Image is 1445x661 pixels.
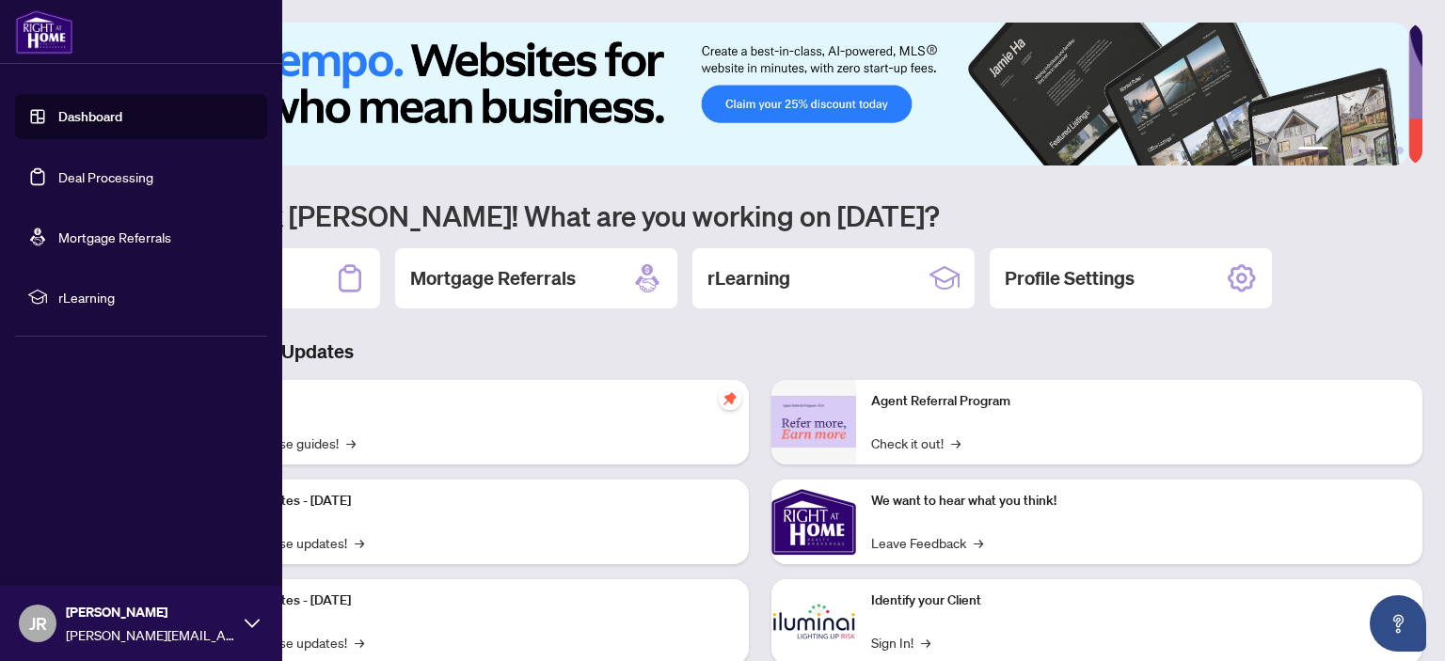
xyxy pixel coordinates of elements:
h2: Profile Settings [1005,265,1135,291]
h1: Welcome back [PERSON_NAME]! What are you working on [DATE]? [98,197,1422,233]
span: → [921,632,930,653]
span: → [355,632,364,653]
img: Agent Referral Program [771,396,856,448]
h2: rLearning [707,265,790,291]
p: Identify your Client [871,590,1407,611]
p: Self-Help [198,391,734,412]
a: Dashboard [58,108,122,125]
button: Open asap [1370,595,1426,652]
p: Platform Updates - [DATE] [198,590,734,611]
img: logo [15,9,73,55]
h2: Mortgage Referrals [410,265,576,291]
a: Sign In!→ [871,632,930,653]
a: Leave Feedback→ [871,532,983,553]
p: We want to hear what you think! [871,491,1407,511]
span: → [951,433,961,453]
a: Check it out!→ [871,433,961,453]
img: We want to hear what you think! [771,480,856,564]
button: 4 [1366,147,1374,154]
button: 2 [1336,147,1343,154]
span: → [974,532,983,553]
button: 6 [1396,147,1404,154]
button: 1 [1298,147,1328,154]
a: Deal Processing [58,168,153,185]
p: Agent Referral Program [871,391,1407,412]
button: 3 [1351,147,1358,154]
span: → [346,433,356,453]
span: → [355,532,364,553]
span: pushpin [719,387,741,410]
p: Platform Updates - [DATE] [198,491,734,511]
span: rLearning [58,287,254,307]
button: 5 [1381,147,1389,154]
img: Slide 0 [98,23,1408,165]
span: JR [29,610,47,637]
span: [PERSON_NAME] [66,602,235,622]
span: [PERSON_NAME][EMAIL_ADDRESS][DOMAIN_NAME] [66,624,235,645]
a: Mortgage Referrals [58,228,171,245]
h3: Brokerage & Industry Updates [98,338,1422,365]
